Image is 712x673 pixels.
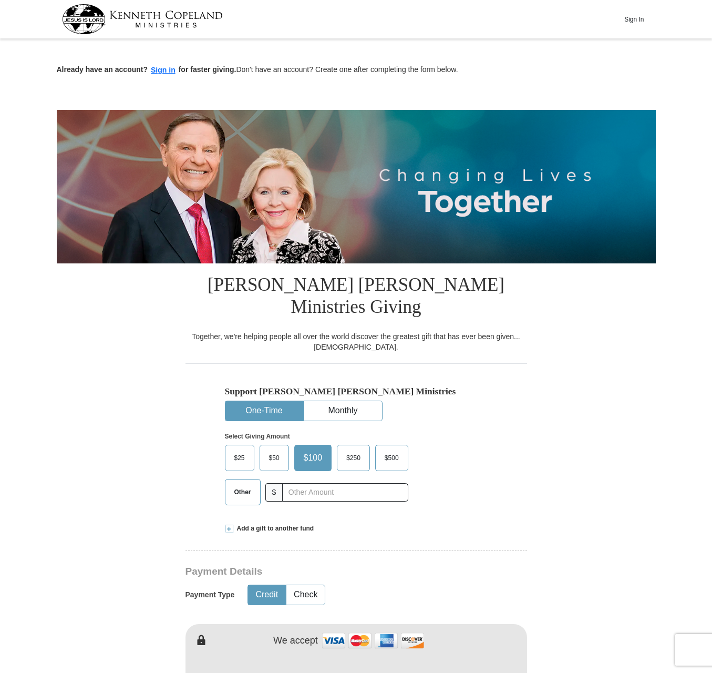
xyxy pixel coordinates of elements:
[264,450,285,466] span: $50
[185,331,527,352] div: Together, we're helping people all over the world discover the greatest gift that has ever been g...
[57,64,656,76] p: Don't have an account? Create one after completing the form below.
[341,450,366,466] span: $250
[618,11,650,27] button: Sign In
[62,4,223,34] img: kcm-header-logo.svg
[185,263,527,331] h1: [PERSON_NAME] [PERSON_NAME] Ministries Giving
[298,450,328,466] span: $100
[304,401,382,421] button: Monthly
[321,629,426,652] img: credit cards accepted
[229,450,250,466] span: $25
[225,433,290,440] strong: Select Giving Amount
[225,386,488,397] h5: Support [PERSON_NAME] [PERSON_NAME] Ministries
[286,585,325,605] button: Check
[282,483,408,502] input: Other Amount
[273,635,318,647] h4: We accept
[229,484,256,500] span: Other
[233,524,314,533] span: Add a gift to another fund
[57,65,236,74] strong: Already have an account? for faster giving.
[148,64,179,76] button: Sign in
[185,590,235,599] h5: Payment Type
[265,483,283,502] span: $
[185,566,453,578] h3: Payment Details
[225,401,303,421] button: One-Time
[379,450,404,466] span: $500
[248,585,285,605] button: Credit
